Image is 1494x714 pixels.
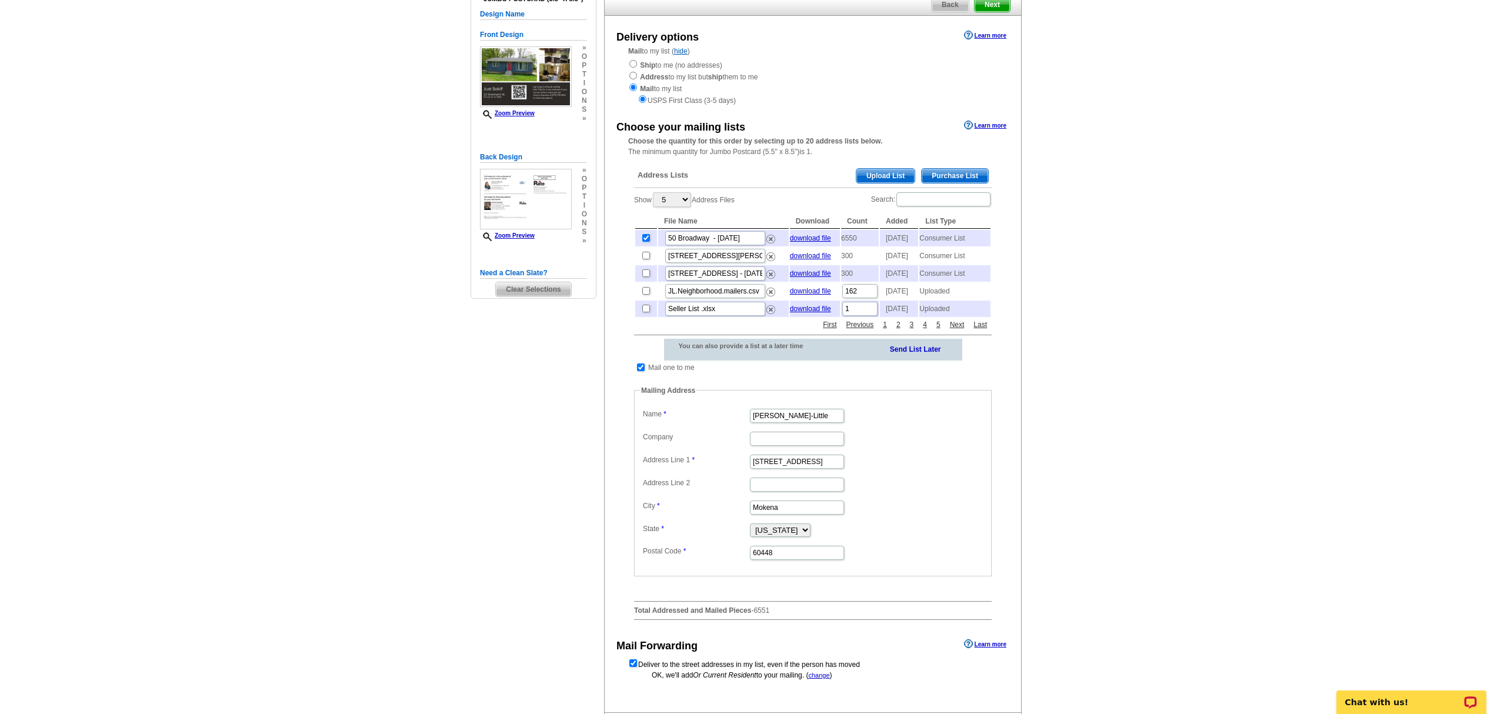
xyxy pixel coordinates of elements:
img: delete.png [766,305,775,314]
label: Search: [871,191,992,208]
strong: Mail [628,47,642,55]
div: Mail Forwarding [616,638,698,654]
div: to me (no addresses) to my list but them to me to my list [628,59,998,106]
a: Remove this list [766,268,775,276]
a: download file [790,305,831,313]
td: 300 [841,265,879,282]
label: Name [643,409,749,419]
div: Choose your mailing lists [616,119,745,135]
img: small-thumb.jpg [480,169,572,229]
a: change [808,672,829,679]
span: » [582,44,587,52]
h5: Back Design [480,152,587,163]
span: o [582,210,587,219]
label: Postal Code [643,546,749,556]
a: 5 [933,319,943,330]
a: hide [674,47,688,55]
a: Remove this list [766,303,775,311]
td: Consumer List [919,230,991,246]
td: 300 [841,248,879,264]
span: s [582,228,587,236]
select: ShowAddress Files [653,192,691,207]
td: 6550 [841,230,879,246]
h5: Need a Clean Slate? [480,268,587,279]
td: [DATE] [880,230,918,246]
a: Remove this list [766,250,775,258]
a: Last [971,319,990,330]
div: Delivery options [616,29,699,45]
img: small-thumb.jpg [480,46,572,107]
img: delete.png [766,288,775,296]
span: » [582,166,587,175]
h5: Design Name [480,9,587,20]
a: Learn more [964,639,1006,649]
a: Zoom Preview [480,232,535,239]
span: Address Lists [638,170,688,181]
a: 2 [893,319,903,330]
img: delete.png [766,270,775,279]
th: Download [790,214,840,229]
td: [DATE] [880,265,918,282]
th: Count [841,214,879,229]
td: Uploaded [919,301,991,317]
strong: Choose the quantity for this order by selecting up to 20 address lists below. [628,137,882,145]
strong: Address [640,73,668,81]
a: Remove this list [766,285,775,293]
span: n [582,219,587,228]
span: » [582,236,587,245]
a: Previous [843,319,877,330]
div: USPS First Class (3-5 days) [628,94,998,106]
div: to my list ( ) [605,46,1021,106]
a: download file [790,269,831,278]
a: First [820,319,839,330]
span: s [582,105,587,114]
div: - [628,159,998,629]
img: delete.png [766,252,775,261]
label: City [643,501,749,511]
a: Learn more [964,31,1006,40]
span: t [582,70,587,79]
a: Zoom Preview [480,110,535,116]
a: 1 [880,319,890,330]
form: Deliver to the street addresses in my list, even if the person has moved [628,658,998,670]
td: [DATE] [880,301,918,317]
span: i [582,79,587,88]
span: i [582,201,587,210]
td: Mail one to me [648,362,695,373]
a: Learn more [964,121,1006,130]
a: 4 [920,319,930,330]
span: » [582,114,587,123]
h5: Front Design [480,29,587,41]
iframe: LiveChat chat widget [1329,677,1494,714]
span: o [582,52,587,61]
th: Added [880,214,918,229]
td: Uploaded [919,283,991,299]
label: State [643,523,749,534]
span: Clear Selections [496,282,571,296]
a: download file [790,252,831,260]
label: Company [643,432,749,442]
div: OK, we'll add to your mailing. ( ) [628,670,998,680]
td: [DATE] [880,248,918,264]
strong: Total Addressed and Mailed Pieces [634,606,751,615]
span: o [582,88,587,96]
a: Send List Later [890,343,941,355]
div: The minimum quantity for Jumbo Postcard (5.5" x 8.5")is 1. [605,136,1021,157]
a: download file [790,287,831,295]
span: Or Current Resident [693,671,756,679]
span: t [582,192,587,201]
td: Consumer List [919,248,991,264]
input: Search: [896,192,991,206]
td: [DATE] [880,283,918,299]
span: n [582,96,587,105]
label: Address Line 2 [643,478,749,488]
td: Consumer List [919,265,991,282]
span: 6551 [753,606,769,615]
a: Next [947,319,968,330]
img: delete.png [766,235,775,243]
a: download file [790,234,831,242]
strong: ship [708,73,723,81]
label: Show Address Files [634,191,735,208]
